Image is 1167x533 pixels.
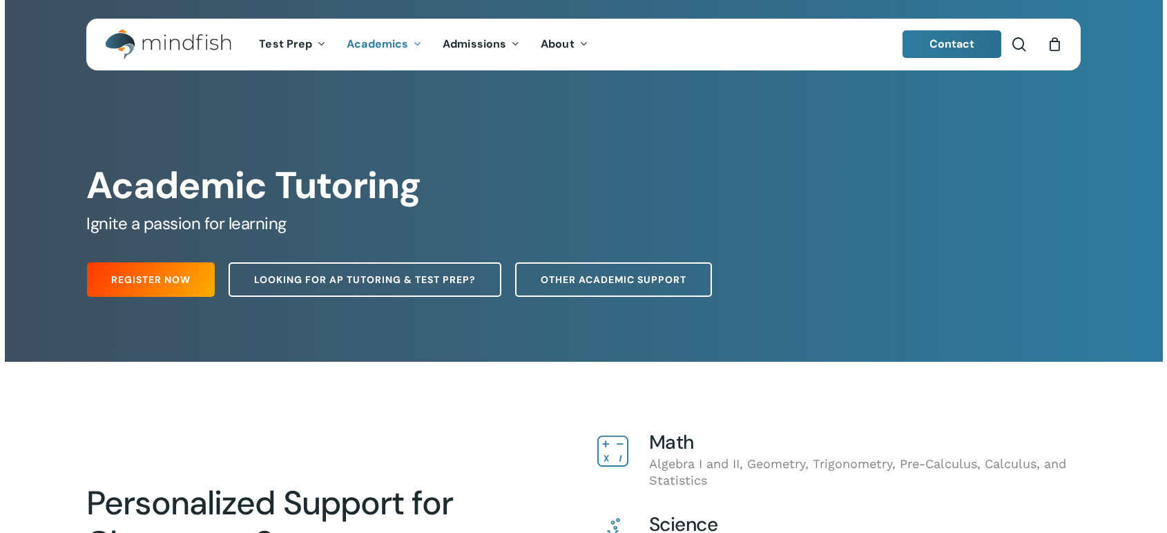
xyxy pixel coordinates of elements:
[86,213,1080,235] h5: Ignite a passion for learning
[515,262,712,297] a: Other Academic Support
[87,262,215,297] a: Register Now
[249,19,598,70] nav: Main Menu
[541,273,686,287] span: Other Academic Support
[649,432,1105,489] div: Algebra I and II, Geometry, Trigonometry, Pre-Calculus, Calculus, and Statistics
[259,37,312,51] span: Test Prep
[111,273,191,287] span: Register Now
[541,37,575,51] span: About
[86,164,1080,208] h1: Academic Tutoring
[443,37,506,51] span: Admissions
[1047,37,1062,52] a: Cart
[530,39,599,50] a: About
[347,37,408,51] span: Academics
[432,39,530,50] a: Admissions
[229,262,501,297] a: Looking for AP Tutoring & Test Prep?
[929,37,975,51] span: Contact
[249,39,336,50] a: Test Prep
[649,432,1105,453] h4: Math
[86,19,1081,70] header: Main Menu
[254,273,476,287] span: Looking for AP Tutoring & Test Prep?
[903,30,1002,58] a: Contact
[336,39,432,50] a: Academics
